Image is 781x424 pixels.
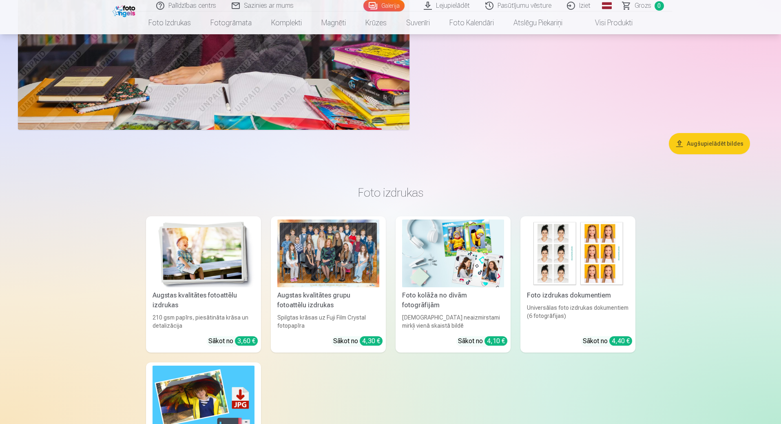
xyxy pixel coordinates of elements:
[274,313,383,330] div: Spilgtas krāsas uz Fuji Film Crystal fotopapīra
[396,11,440,34] a: Suvenīri
[485,336,507,346] div: 4,10 €
[524,291,632,300] div: Foto izdrukas dokumentiem
[149,313,258,330] div: 210 gsm papīrs, piesātināta krāsa un detalizācija
[583,336,632,346] div: Sākot no
[146,216,261,353] a: Augstas kvalitātes fotoattēlu izdrukasAugstas kvalitātes fotoattēlu izdrukas210 gsm papīrs, piesā...
[139,11,201,34] a: Foto izdrukas
[153,220,254,288] img: Augstas kvalitātes fotoattēlu izdrukas
[402,220,504,288] img: Foto kolāža no divām fotogrāfijām
[399,313,507,330] div: [DEMOGRAPHIC_DATA] neaizmirstami mirkļi vienā skaistā bildē
[153,185,629,200] h3: Foto izdrukas
[360,336,383,346] div: 4,30 €
[504,11,572,34] a: Atslēgu piekariņi
[201,11,261,34] a: Fotogrāmata
[113,3,137,17] img: /fa1
[458,336,507,346] div: Sākot no
[356,11,396,34] a: Krūzes
[572,11,642,34] a: Visi produkti
[396,216,511,353] a: Foto kolāža no divām fotogrāfijāmFoto kolāža no divām fotogrāfijām[DEMOGRAPHIC_DATA] neaizmirstam...
[669,133,750,154] button: Augšupielādēt bildes
[524,304,632,330] div: Universālas foto izdrukas dokumentiem (6 fotogrāfijas)
[274,291,383,310] div: Augstas kvalitātes grupu fotoattēlu izdrukas
[527,220,629,288] img: Foto izdrukas dokumentiem
[261,11,312,34] a: Komplekti
[312,11,356,34] a: Magnēti
[655,1,664,11] span: 0
[149,291,258,310] div: Augstas kvalitātes fotoattēlu izdrukas
[271,216,386,353] a: Augstas kvalitātes grupu fotoattēlu izdrukasSpilgtas krāsas uz Fuji Film Crystal fotopapīraSākot ...
[208,336,258,346] div: Sākot no
[635,1,651,11] span: Grozs
[235,336,258,346] div: 3,60 €
[440,11,504,34] a: Foto kalendāri
[609,336,632,346] div: 4,40 €
[333,336,383,346] div: Sākot no
[399,291,507,310] div: Foto kolāža no divām fotogrāfijām
[520,216,635,353] a: Foto izdrukas dokumentiemFoto izdrukas dokumentiemUniversālas foto izdrukas dokumentiem (6 fotogr...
